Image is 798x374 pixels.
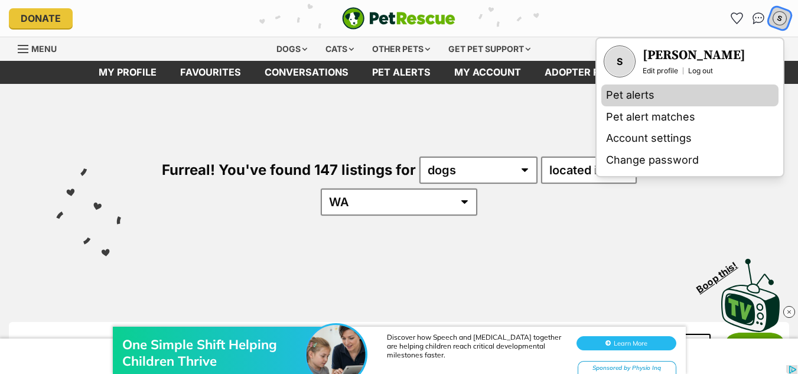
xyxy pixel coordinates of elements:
[721,248,780,334] a: Boop this!
[253,61,360,84] a: conversations
[601,149,779,171] a: Change password
[419,1,429,11] img: consumer-privacy-logo.png
[162,161,416,178] span: Furreal! You've found 147 listings for
[601,128,779,149] a: Account settings
[643,47,745,64] h3: [PERSON_NAME]
[783,306,795,318] img: close_rtb.svg
[576,33,676,47] button: Learn More
[601,84,779,106] a: Pet alerts
[601,106,779,128] a: Pet alert matches
[122,33,311,66] div: One Simple Shift Helping Children Thrive
[418,1,430,11] a: Privacy Notification
[604,45,636,77] a: Your profile
[440,37,539,61] div: Get pet support
[578,58,676,73] div: Sponsored by Physio Inq
[342,7,455,30] img: logo-e224e6f780fb5917bec1dbf3a21bbac754714ae5b6737aabdf751b685950b380.svg
[387,30,564,56] div: Discover how Speech and [MEDICAL_DATA] together are helping children reach critical developmental...
[643,66,678,76] a: Edit profile
[307,22,366,81] img: One Simple Shift Helping Children Thrive
[364,37,438,61] div: Other pets
[772,11,787,26] div: S
[728,9,747,28] a: Favourites
[728,9,789,28] ul: Account quick links
[360,61,442,84] a: Pet alerts
[18,37,65,58] a: Menu
[695,252,749,295] span: Boop this!
[268,37,315,61] div: Dogs
[721,259,780,332] img: PetRescue TV logo
[605,47,634,76] div: S
[342,7,455,30] a: PetRescue
[87,61,168,84] a: My profile
[31,44,57,54] span: Menu
[533,61,664,84] a: Adopter resources
[749,9,768,28] a: Conversations
[442,61,533,84] a: My account
[643,47,745,64] a: Your profile
[168,61,253,84] a: Favourites
[1,1,11,11] img: consumer-privacy-logo.png
[767,6,792,30] button: My account
[317,37,362,61] div: Cats
[688,66,713,76] a: Log out
[418,1,429,9] img: iconc.png
[753,12,765,24] img: chat-41dd97257d64d25036548639549fe6c8038ab92f7586957e7f3b1b290dea8141.svg
[9,8,73,28] a: Donate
